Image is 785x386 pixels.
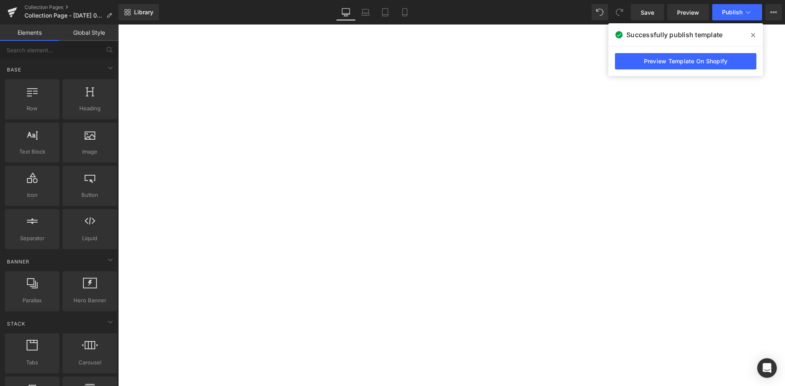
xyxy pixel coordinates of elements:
[59,25,119,41] a: Global Style
[765,4,782,20] button: More
[7,234,57,243] span: Separator
[712,4,762,20] button: Publish
[641,8,654,17] span: Save
[6,66,22,74] span: Base
[7,296,57,305] span: Parallax
[65,296,114,305] span: Hero Banner
[395,4,415,20] a: Mobile
[7,191,57,199] span: Icon
[65,104,114,113] span: Heading
[65,191,114,199] span: Button
[6,258,30,266] span: Banner
[7,147,57,156] span: Text Block
[592,4,608,20] button: Undo
[336,4,356,20] a: Desktop
[356,4,375,20] a: Laptop
[134,9,153,16] span: Library
[677,8,699,17] span: Preview
[25,4,119,11] a: Collection Pages
[6,320,26,328] span: Stack
[7,358,57,367] span: Tabs
[375,4,395,20] a: Tablet
[722,9,742,16] span: Publish
[626,30,722,40] span: Successfully publish template
[611,4,628,20] button: Redo
[65,147,114,156] span: Image
[615,53,756,69] a: Preview Template On Shopify
[119,4,159,20] a: New Library
[7,104,57,113] span: Row
[757,358,777,378] div: Open Intercom Messenger
[25,12,103,19] span: Collection Page - [DATE] 08:11:01
[65,234,114,243] span: Liquid
[667,4,709,20] a: Preview
[65,358,114,367] span: Carousel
